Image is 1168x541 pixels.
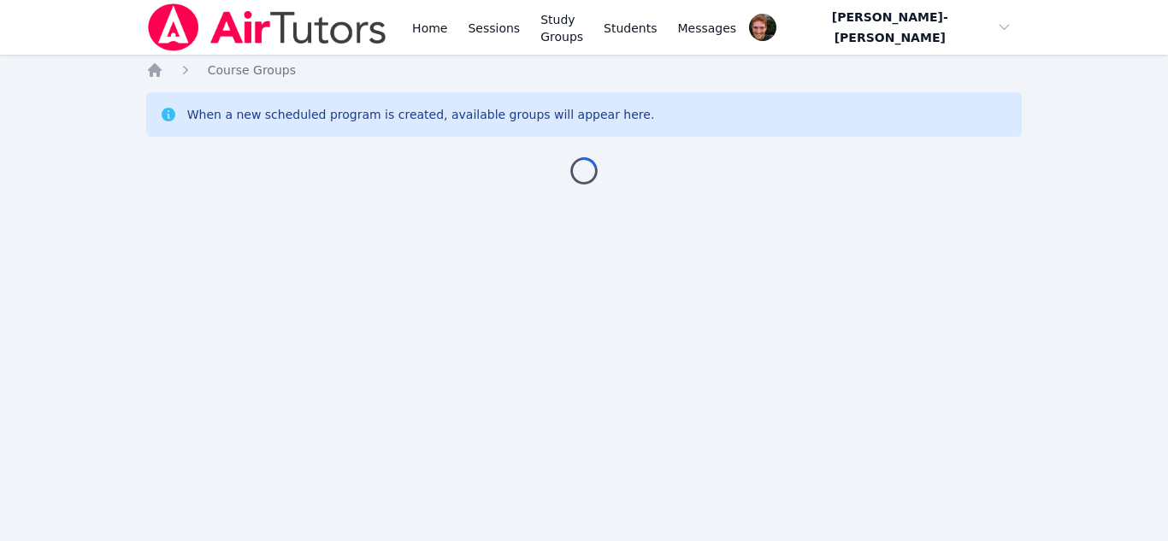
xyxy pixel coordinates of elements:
[146,62,1023,79] nav: Breadcrumb
[208,63,296,77] span: Course Groups
[208,62,296,79] a: Course Groups
[678,20,737,37] span: Messages
[187,106,655,123] div: When a new scheduled program is created, available groups will appear here.
[146,3,388,51] img: Air Tutors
